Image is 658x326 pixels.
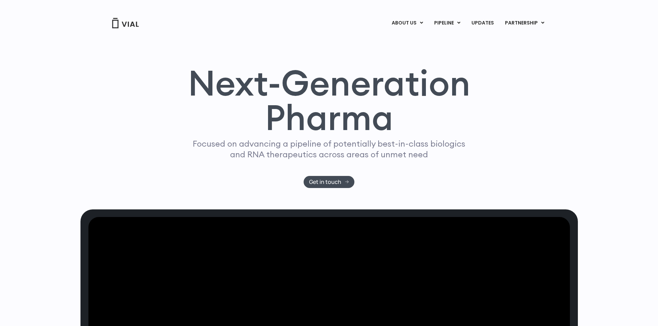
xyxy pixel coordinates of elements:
[180,66,479,135] h1: Next-Generation Pharma
[309,179,341,185] span: Get in touch
[112,18,139,28] img: Vial Logo
[499,17,550,29] a: PARTNERSHIPMenu Toggle
[386,17,428,29] a: ABOUT USMenu Toggle
[466,17,499,29] a: UPDATES
[304,176,354,188] a: Get in touch
[190,138,468,160] p: Focused on advancing a pipeline of potentially best-in-class biologics and RNA therapeutics acros...
[429,17,466,29] a: PIPELINEMenu Toggle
